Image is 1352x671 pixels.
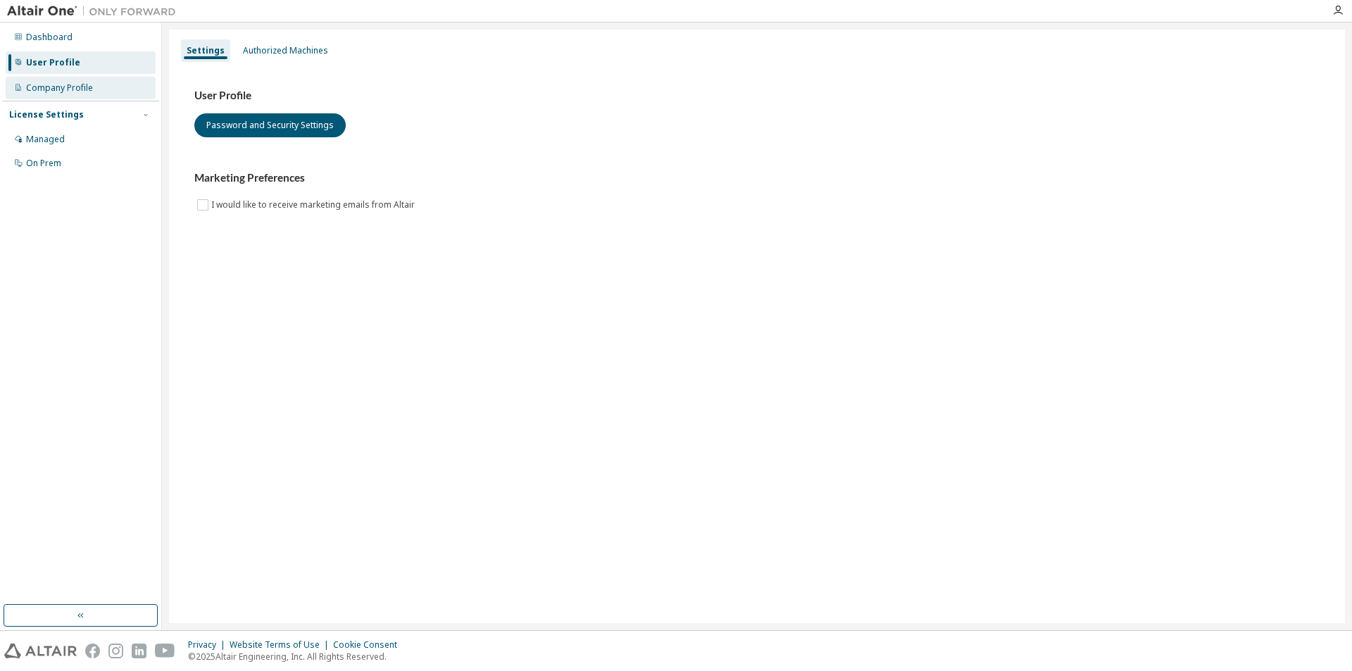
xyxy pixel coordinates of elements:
div: Website Terms of Use [230,639,333,651]
img: linkedin.svg [132,644,146,658]
div: On Prem [26,158,61,169]
div: Company Profile [26,82,93,94]
div: License Settings [9,109,84,120]
button: Password and Security Settings [194,113,346,137]
label: I would like to receive marketing emails from Altair [211,196,418,213]
div: Authorized Machines [243,45,328,56]
p: © 2025 Altair Engineering, Inc. All Rights Reserved. [188,651,406,663]
h3: Marketing Preferences [194,171,1320,185]
img: instagram.svg [108,644,123,658]
img: youtube.svg [155,644,175,658]
img: facebook.svg [85,644,100,658]
div: Cookie Consent [333,639,406,651]
div: Settings [187,45,225,56]
div: Dashboard [26,32,73,43]
img: Altair One [7,4,183,18]
img: altair_logo.svg [4,644,77,658]
div: Managed [26,134,65,145]
div: Privacy [188,639,230,651]
div: User Profile [26,57,80,68]
h3: User Profile [194,89,1320,103]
